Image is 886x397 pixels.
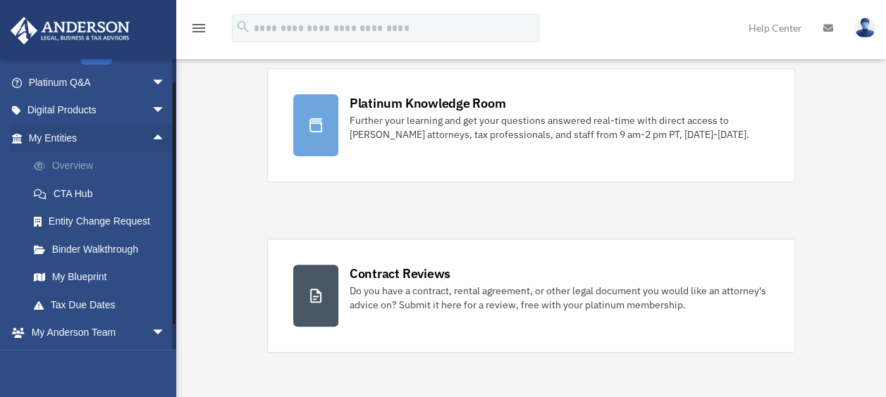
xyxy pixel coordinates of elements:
[10,124,187,152] a: My Entitiesarrow_drop_up
[350,113,770,141] div: Further your learning and get your questions answered real-time with direct access to [PERSON_NAM...
[20,208,187,236] a: Entity Change Request
[350,284,770,312] div: Do you have a contract, rental agreement, or other legal document you would like an attorney's ad...
[10,96,187,125] a: Digital Productsarrow_drop_down
[20,235,187,263] a: Binder Walkthrough
[20,179,187,208] a: CTA Hub
[10,68,187,96] a: Platinum Q&Aarrow_drop_down
[6,17,134,44] img: Anderson Advisors Platinum Portal
[20,152,187,180] a: Overview
[152,319,180,348] span: arrow_drop_down
[190,20,207,37] i: menu
[350,94,506,112] div: Platinum Knowledge Room
[10,319,187,347] a: My Anderson Teamarrow_drop_down
[190,25,207,37] a: menu
[235,19,251,34] i: search
[152,68,180,97] span: arrow_drop_down
[10,346,187,374] a: My Documentsarrow_drop_down
[350,265,450,282] div: Contract Reviews
[152,96,180,125] span: arrow_drop_down
[152,124,180,153] span: arrow_drop_up
[152,346,180,375] span: arrow_drop_down
[267,239,796,353] a: Contract Reviews Do you have a contract, rental agreement, or other legal document you would like...
[20,291,187,319] a: Tax Due Dates
[267,68,796,182] a: Platinum Knowledge Room Further your learning and get your questions answered real-time with dire...
[20,263,187,291] a: My Blueprint
[854,18,875,38] img: User Pic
